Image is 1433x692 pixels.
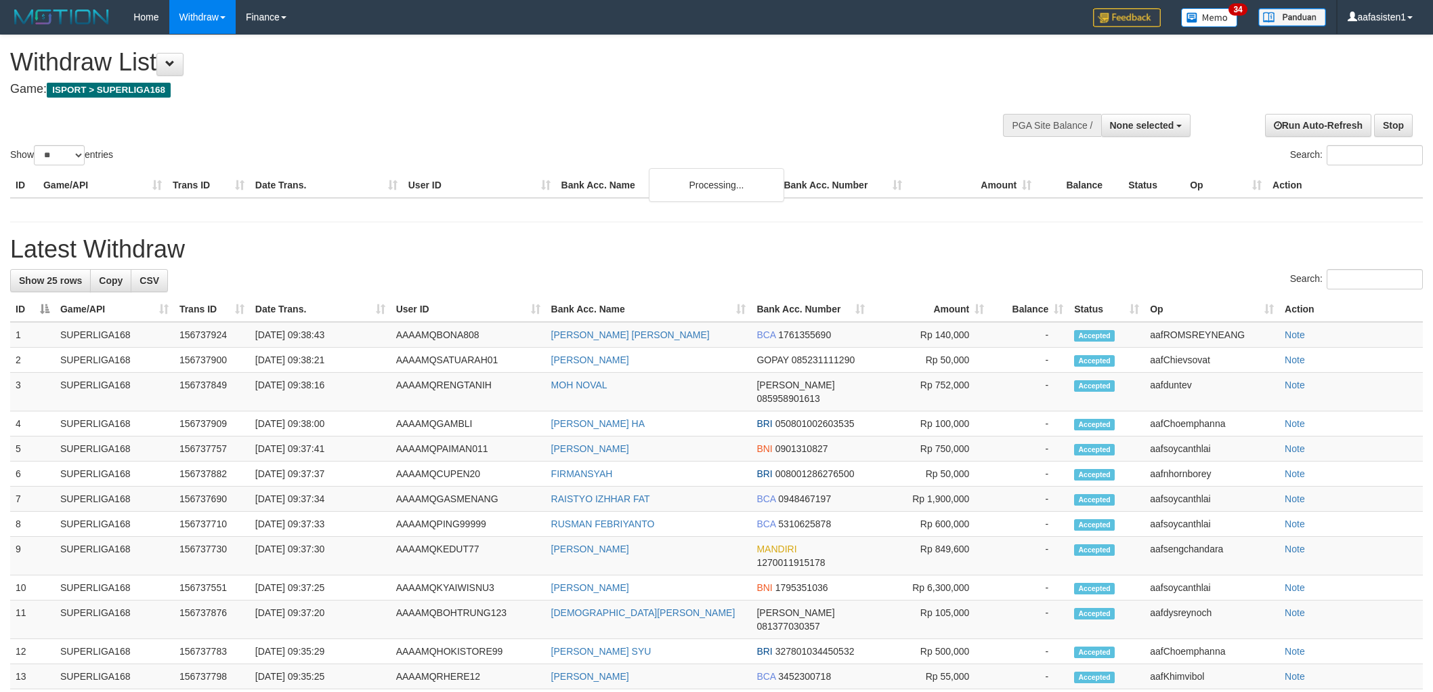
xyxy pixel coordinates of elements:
span: None selected [1110,120,1174,131]
td: - [989,601,1069,639]
td: aafsoycanthlai [1145,575,1279,601]
td: aafROMSREYNEANG [1145,322,1279,348]
th: Game/API [38,173,167,198]
a: Note [1285,544,1305,554]
td: AAAAMQPING99999 [391,512,546,537]
td: 12 [10,639,55,664]
td: - [989,348,1069,373]
td: [DATE] 09:38:16 [250,373,391,411]
td: [DATE] 09:37:37 [250,462,391,487]
a: RAISTYO IZHHAR FAT [551,493,650,504]
th: Op [1184,173,1267,198]
span: Copy 3452300718 to clipboard [778,671,831,682]
span: Accepted [1074,469,1115,481]
td: AAAAMQBOHTRUNG123 [391,601,546,639]
td: aafChoemphanna [1145,411,1279,436]
th: Action [1279,297,1423,322]
td: Rp 50,000 [870,462,989,487]
span: Copy 327801034450532 to clipboard [775,646,855,657]
td: aafKhimvibol [1145,664,1279,689]
td: Rp 1,900,000 [870,487,989,512]
div: Processing... [649,168,784,202]
h4: Game: [10,83,942,96]
span: BRI [756,646,772,657]
td: 156737900 [174,348,250,373]
span: BCA [756,493,775,504]
td: AAAAMQRENGTANIH [391,373,546,411]
span: Accepted [1074,544,1115,556]
td: aafChievsovat [1145,348,1279,373]
td: [DATE] 09:35:25 [250,664,391,689]
a: Note [1285,329,1305,340]
td: 13 [10,664,55,689]
td: Rp 100,000 [870,411,989,436]
td: aafsoycanthlai [1145,487,1279,512]
span: BNI [756,582,772,593]
h1: Withdraw List [10,49,942,76]
a: Copy [90,269,131,292]
td: 11 [10,601,55,639]
a: Note [1285,380,1305,390]
td: SUPERLIGA168 [55,348,174,373]
td: 7 [10,487,55,512]
span: Show 25 rows [19,275,82,286]
td: aafsengchandara [1145,537,1279,575]
span: BCA [756,518,775,529]
td: Rp 140,000 [870,322,989,348]
span: Copy 0948467197 to clipboard [778,493,831,504]
span: Accepted [1074,608,1115,619]
th: Bank Acc. Number: activate to sort column ascending [751,297,870,322]
img: panduan.png [1258,8,1326,26]
td: AAAAMQKYAIWISNU3 [391,575,546,601]
td: SUPERLIGA168 [55,512,174,537]
td: 156737757 [174,436,250,462]
th: Trans ID [167,173,250,198]
td: 156737783 [174,639,250,664]
a: Note [1285,518,1305,529]
button: None selected [1101,114,1191,137]
td: aafdysreynoch [1145,601,1279,639]
a: Note [1285,671,1305,682]
span: BCA [756,329,775,340]
th: Balance: activate to sort column ascending [989,297,1069,322]
span: Accepted [1074,444,1115,455]
td: - [989,512,1069,537]
td: Rp 500,000 [870,639,989,664]
span: BRI [756,418,772,429]
td: Rp 55,000 [870,664,989,689]
td: SUPERLIGA168 [55,664,174,689]
span: Copy 1795351036 to clipboard [775,582,828,593]
a: Note [1285,418,1305,429]
td: SUPERLIGA168 [55,537,174,575]
td: 156737876 [174,601,250,639]
th: Action [1267,173,1423,198]
a: CSV [131,269,168,292]
td: Rp 6,300,000 [870,575,989,601]
td: - [989,664,1069,689]
td: SUPERLIGA168 [55,487,174,512]
td: [DATE] 09:37:34 [250,487,391,512]
td: 156737849 [174,373,250,411]
td: SUPERLIGA168 [55,322,174,348]
label: Search: [1290,269,1423,289]
td: aafsoycanthlai [1145,512,1279,537]
span: MANDIRI [756,544,796,554]
td: - [989,639,1069,664]
img: Feedback.jpg [1093,8,1161,27]
a: MOH NOVAL [551,380,607,390]
th: Date Trans. [250,173,403,198]
span: BNI [756,443,772,454]
td: AAAAMQSATUARAH01 [391,348,546,373]
th: User ID [403,173,556,198]
td: - [989,462,1069,487]
span: Accepted [1074,419,1115,430]
td: 3 [10,373,55,411]
th: Status [1123,173,1184,198]
span: Accepted [1074,583,1115,594]
td: 4 [10,411,55,436]
label: Search: [1290,145,1423,165]
td: aafduntev [1145,373,1279,411]
td: Rp 50,000 [870,348,989,373]
a: [PERSON_NAME] [551,671,629,682]
td: 156737551 [174,575,250,601]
